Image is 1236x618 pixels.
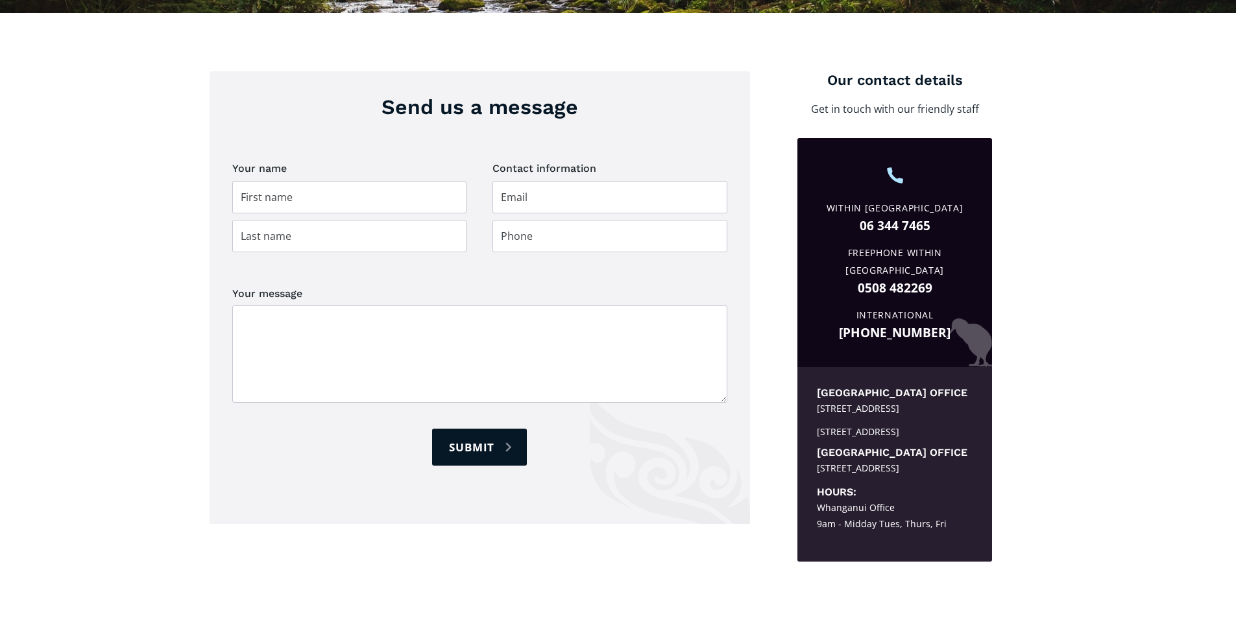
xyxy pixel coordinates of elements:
input: Phone [492,220,727,252]
h3: Send us a message [232,94,727,120]
input: First name [232,181,467,213]
div: Freephone Within [GEOGRAPHIC_DATA] [807,244,982,279]
a: 06 344 7465 [807,217,982,235]
h5: [GEOGRAPHIC_DATA] office [817,446,973,460]
div: Whanganui Office 9am - Midday Tues, Thurs, Fri [817,499,973,532]
div: [STREET_ADDRESS] [817,423,973,440]
input: Last name [232,220,467,252]
div: International [807,307,982,324]
a: [PHONE_NUMBER] [807,324,982,342]
a: 0508 482269 [807,279,982,297]
div: [STREET_ADDRESS] [817,400,973,416]
legend: Contact information [492,159,596,178]
label: Your message [232,285,727,302]
p: Get in touch with our friendly staff [797,100,992,119]
h5: Hours: [817,486,973,499]
h4: Our contact details [797,71,992,90]
input: Email [492,181,727,213]
input: Submit [432,429,527,466]
form: Contact page [232,159,727,492]
legend: Your name [232,159,287,178]
h5: [GEOGRAPHIC_DATA] office [817,386,973,400]
div: [STREET_ADDRESS] [817,460,973,476]
div: Within [GEOGRAPHIC_DATA] [807,200,982,217]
